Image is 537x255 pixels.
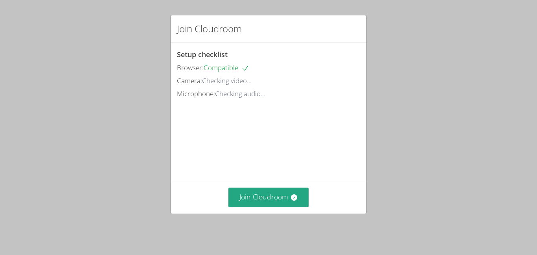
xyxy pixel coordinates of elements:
[204,63,249,72] span: Compatible
[215,89,265,98] span: Checking audio...
[202,76,252,85] span: Checking video...
[177,22,242,36] h2: Join Cloudroom
[177,89,215,98] span: Microphone:
[177,50,228,59] span: Setup checklist
[177,63,204,72] span: Browser:
[228,188,309,207] button: Join Cloudroom
[177,76,202,85] span: Camera:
